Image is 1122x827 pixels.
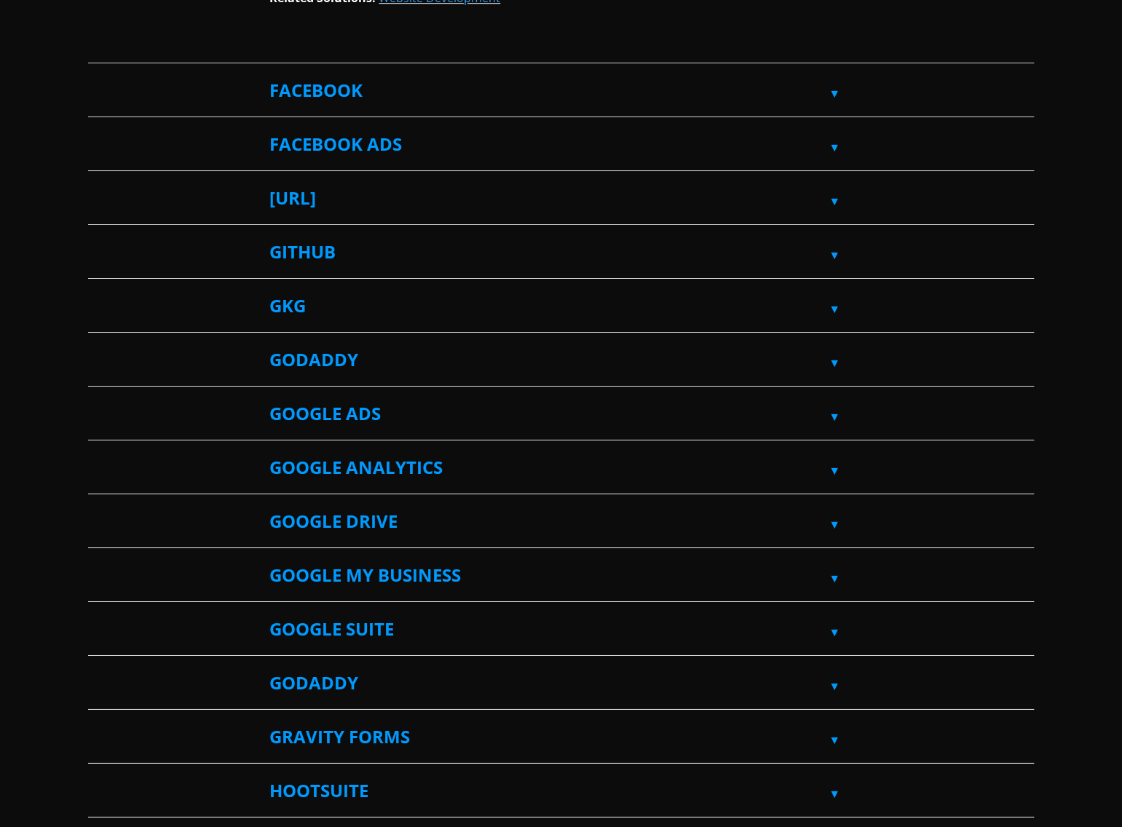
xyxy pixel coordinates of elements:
[270,603,853,655] label: Google Suite
[270,764,853,817] label: Hootsuite
[270,387,853,440] label: Google Ads
[270,118,853,170] label: Facebook Ads
[270,549,853,601] label: Google My Business
[270,333,853,386] label: GoDaddy
[270,280,853,332] label: GKG
[270,64,853,116] label: Facebook
[270,711,853,763] label: Gravity Forms
[270,657,853,709] label: GoDaddy
[270,441,853,494] label: Google Analytics
[270,226,853,278] label: GitHub
[1049,757,1122,827] iframe: Chat Widget
[270,495,853,547] label: Google Drive
[270,172,853,224] label: [URL]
